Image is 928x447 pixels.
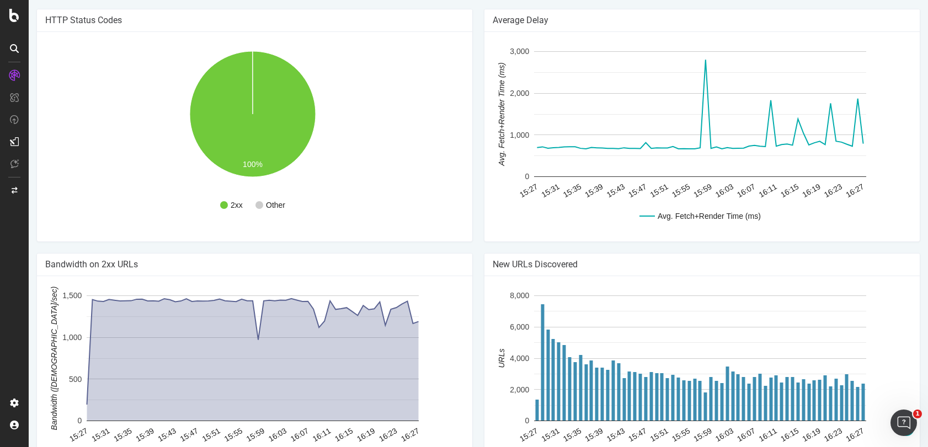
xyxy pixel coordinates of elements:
[468,63,477,167] text: Avg. Fetch+Render Time (ms)
[481,89,500,98] text: 2,000
[481,323,500,332] text: 6,000
[371,426,392,443] text: 16:27
[150,426,171,443] text: 15:47
[750,426,772,443] text: 16:15
[707,182,728,199] text: 16:07
[40,375,54,384] text: 500
[21,287,30,430] text: Bandwidth ([DEMOGRAPHIC_DATA]/sec)
[481,131,500,139] text: 1,000
[202,201,214,209] text: 2xx
[497,417,501,426] text: 0
[464,15,883,26] h4: Average Delay
[772,182,793,199] text: 16:19
[533,426,554,443] text: 15:35
[620,426,641,443] text: 15:51
[34,292,53,300] text: 1,500
[794,426,815,443] text: 16:23
[489,182,511,199] text: 15:27
[260,426,282,443] text: 16:07
[17,15,435,26] h4: HTTP Status Codes
[481,385,500,394] text: 2,000
[489,426,511,443] text: 15:27
[533,182,554,199] text: 15:35
[61,426,83,443] text: 15:31
[49,417,54,426] text: 0
[481,47,500,56] text: 3,000
[349,426,370,443] text: 16:23
[890,410,917,436] iframe: Intercom live chat
[913,410,922,418] span: 1
[620,182,641,199] text: 15:51
[815,182,837,199] text: 16:27
[577,426,598,443] text: 15:43
[481,354,500,363] text: 4,000
[127,426,149,443] text: 15:43
[815,426,837,443] text: 16:27
[663,182,685,199] text: 15:59
[17,40,431,233] svg: A chart.
[282,426,304,443] text: 16:11
[707,426,728,443] text: 16:07
[663,426,685,443] text: 15:59
[642,182,663,199] text: 15:55
[497,173,501,181] text: 0
[598,182,620,199] text: 15:47
[554,426,576,443] text: 15:39
[642,426,663,443] text: 15:55
[39,426,61,443] text: 15:27
[216,426,238,443] text: 15:59
[105,426,127,443] text: 15:39
[511,426,532,443] text: 15:31
[214,160,234,169] text: 100%
[577,182,598,199] text: 15:43
[464,259,883,270] h4: New URLs Discovered
[511,182,532,199] text: 15:31
[794,182,815,199] text: 16:23
[772,426,793,443] text: 16:19
[750,182,772,199] text: 16:15
[629,212,732,220] text: Avg. Fetch+Render Time (ms)
[729,182,750,199] text: 16:11
[685,426,707,443] text: 16:03
[729,426,750,443] text: 16:11
[83,426,105,443] text: 15:35
[238,426,260,443] text: 16:03
[237,201,257,209] text: Other
[172,426,193,443] text: 15:51
[468,349,477,368] text: URLs
[685,182,707,199] text: 16:03
[17,259,435,270] h4: Bandwidth on 2xx URLs
[34,333,53,342] text: 1,000
[194,426,216,443] text: 15:55
[554,182,576,199] text: 15:39
[598,426,620,443] text: 15:47
[464,40,879,233] svg: A chart.
[481,292,500,300] text: 8,000
[305,426,326,443] text: 16:15
[327,426,348,443] text: 16:19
